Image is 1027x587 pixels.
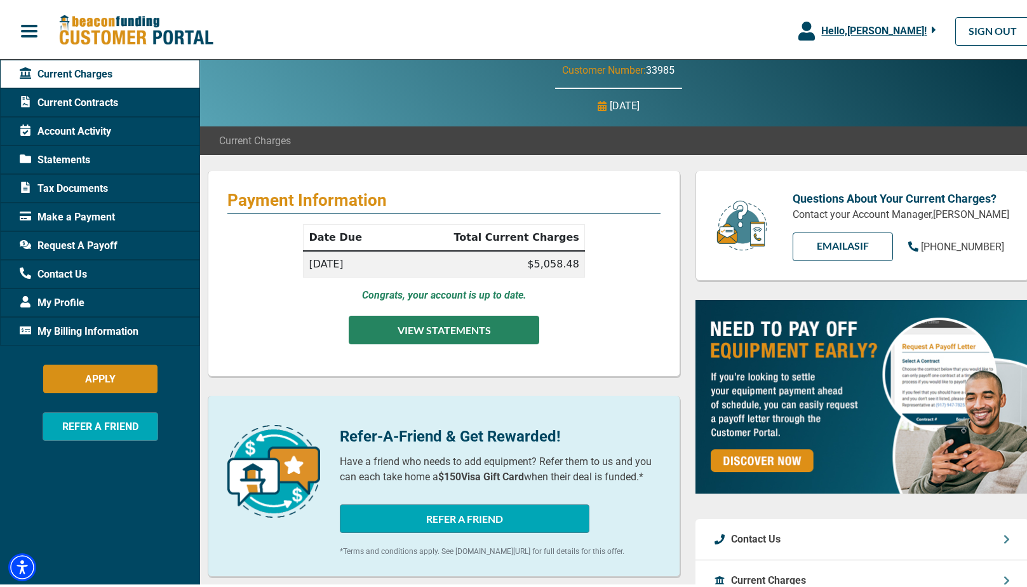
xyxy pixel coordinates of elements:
[362,285,527,300] p: Congrats, your account is up to date.
[731,570,806,586] p: Current Charges
[393,222,584,249] th: Total Current Charges
[20,64,112,79] span: Current Charges
[20,93,118,108] span: Current Contracts
[304,222,393,249] th: Date Due
[43,410,158,438] button: REFER A FRIEND
[438,468,524,480] b: $150 Visa Gift Card
[713,197,770,250] img: customer-service.png
[340,502,589,530] button: REFER A FRIEND
[20,264,87,280] span: Contact Us
[340,452,661,482] p: Have a friend who needs to add equipment? Refer them to us and you can each take home a when thei...
[349,313,539,342] button: VIEW STATEMENTS
[20,150,90,165] span: Statements
[340,422,661,445] p: Refer-A-Friend & Get Rewarded!
[562,62,646,74] span: Customer Number:
[793,230,894,259] a: EMAILAsif
[340,543,661,555] p: *Terms and conditions apply. See [DOMAIN_NAME][URL] for full details for this offer.
[43,362,158,391] button: APPLY
[793,187,1009,205] p: Questions About Your Current Charges?
[393,248,584,275] td: $5,058.48
[793,205,1009,220] p: Contact your Account Manager, [PERSON_NAME]
[219,131,291,146] span: Current Charges
[610,96,640,111] p: [DATE]
[58,12,213,44] img: Beacon Funding Customer Portal Logo
[921,238,1004,250] span: [PHONE_NUMBER]
[20,321,138,337] span: My Billing Information
[20,121,111,137] span: Account Activity
[821,22,927,34] span: Hello, [PERSON_NAME] !
[20,207,115,222] span: Make a Payment
[731,529,781,544] p: Contact Us
[227,422,320,515] img: refer-a-friend-icon.png
[20,179,108,194] span: Tax Documents
[20,293,84,308] span: My Profile
[8,551,36,579] div: Accessibility Menu
[646,62,675,74] span: 33985
[227,187,661,208] p: Payment Information
[908,237,1004,252] a: [PHONE_NUMBER]
[20,236,117,251] span: Request A Payoff
[304,248,393,275] td: [DATE]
